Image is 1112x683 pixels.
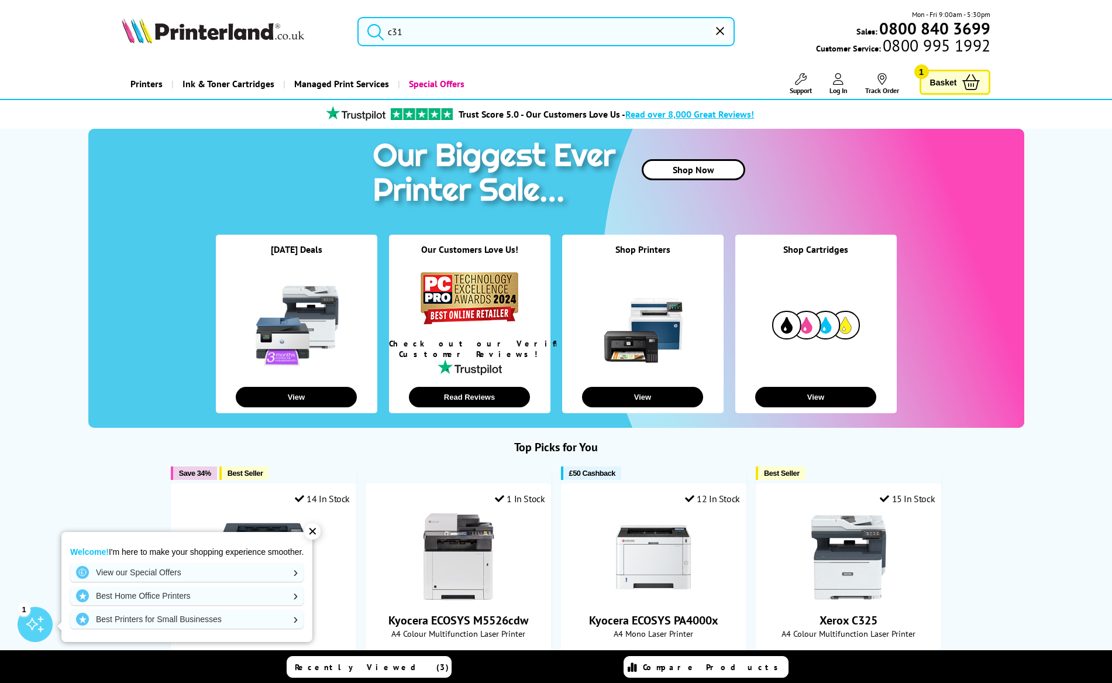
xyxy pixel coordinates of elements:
span: 1 [914,64,929,79]
span: Save 34% [179,469,211,478]
p: I'm here to make your shopping experience smoother. [70,547,304,557]
span: Support [790,86,812,95]
button: Best Seller [219,466,269,480]
button: View [582,387,703,407]
a: Track Order [865,73,899,95]
span: £50 Cashback [569,469,615,478]
img: Xerox B230 [219,513,307,601]
div: 14 In Stock [295,493,350,504]
img: Xerox C325 [805,513,893,601]
span: Best Seller [764,469,800,478]
span: Customer Service: [816,40,990,54]
span: Compare Products [643,662,784,672]
img: Kyocera ECOSYS M5526cdw [415,513,502,601]
a: Xerox C325 [820,613,877,628]
div: 15 In Stock [880,493,935,504]
button: Read Reviews [409,387,530,407]
a: View our Special Offers [70,563,304,582]
a: Printers [122,69,171,99]
a: Shop Now [642,159,745,180]
div: 12 In Stock [685,493,740,504]
span: Recently Viewed (3) [295,662,449,672]
span: 0800 995 1992 [881,40,990,51]
span: Sales: [856,26,877,37]
span: A4 Mono Laser Printer [567,628,740,639]
img: trustpilot rating [321,106,391,121]
a: Kyocera ECOSYS M5526cdw [388,613,528,628]
a: Xerox C325 [805,592,893,603]
span: A4 Colour Multifunction Laser Printer [762,628,935,639]
a: Best Home Office Printers [70,586,304,605]
button: Best Seller [756,466,805,480]
a: 0800 840 3699 [877,23,990,34]
span: (84) [873,645,885,667]
button: Save 34% [171,466,217,480]
a: Ink & Toner Cartridges [171,69,283,99]
img: Kyocera ECOSYS PA4000x [610,513,697,601]
div: ✕ [304,523,321,540]
a: Recently Viewed (3) [287,656,452,678]
a: Printerland Logo [122,18,343,46]
span: Log In [829,86,848,95]
span: Basket [930,74,957,90]
span: Mon - Fri 9:00am - 5:30pm [912,9,990,20]
a: Log In [829,73,848,95]
span: Best Seller [228,469,263,478]
div: 1 In Stock [495,493,545,504]
a: Support [790,73,812,95]
span: (80) [483,645,495,667]
div: Shop Cartridges [735,243,897,270]
img: Printerland Logo [122,18,304,43]
span: Read over 8,000 Great Reviews! [625,108,754,120]
b: 0800 840 3699 [879,18,990,39]
a: Compare Products [624,656,789,678]
input: Search product or brand [357,17,735,46]
span: Ink & Toner Cartridges [183,69,274,99]
button: View [755,387,876,407]
div: Our Customers Love Us! [389,243,550,270]
a: Kyocera ECOSYS M5526cdw [415,592,502,603]
a: Trust Score 5.0 - Our Customers Love Us -Read over 8,000 Great Reviews! [459,108,754,120]
img: printer sale [367,129,628,221]
div: [DATE] Deals [216,243,377,270]
button: £50 Cashback [561,466,621,480]
span: A4 Colour Multifunction Laser Printer [372,628,545,639]
a: Managed Print Services [283,69,398,99]
div: Check out our Verified Customer Reviews! [389,338,550,359]
a: Kyocera ECOSYS PA4000x [610,592,697,603]
a: Best Printers for Small Businesses [70,610,304,629]
div: Shop Printers [562,243,724,270]
a: Special Offers [398,69,473,99]
img: trustpilot rating [391,108,453,120]
span: (47) [288,645,300,667]
strong: Welcome! [70,547,109,557]
a: Basket 1 [920,70,991,95]
a: Kyocera ECOSYS PA4000x [589,613,718,628]
button: View [236,387,357,407]
span: (18) [679,645,690,667]
div: 1 [18,603,30,616]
